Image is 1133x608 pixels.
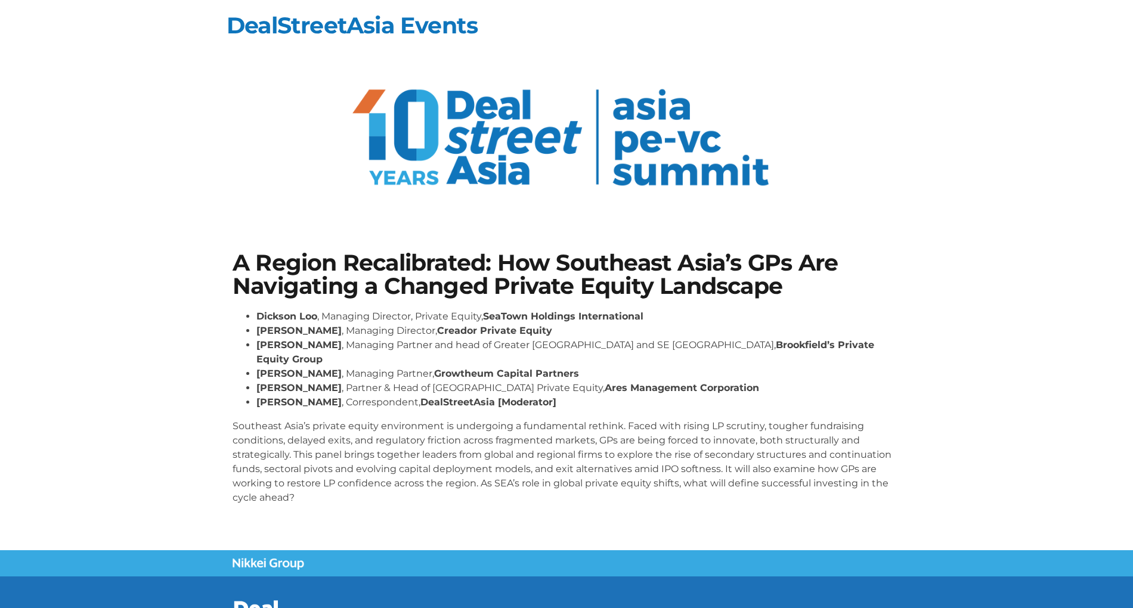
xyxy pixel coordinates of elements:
[256,325,342,336] strong: [PERSON_NAME]
[605,382,759,393] strong: Ares Management Corporation
[434,368,579,379] strong: Growtheum Capital Partners
[437,325,552,336] strong: Creador Private Equity
[256,368,342,379] strong: [PERSON_NAME]
[233,419,900,505] p: Southeast Asia’s private equity environment is undergoing a fundamental rethink. Faced with risin...
[256,311,317,322] strong: Dickson Loo
[256,381,900,395] li: , Partner & Head of [GEOGRAPHIC_DATA] Private Equity,
[256,309,900,324] li: , Managing Director, Private Equity,
[483,311,643,322] strong: SeaTown Holdings International
[256,395,900,410] li: , Correspondent,
[256,396,342,408] strong: [PERSON_NAME]
[256,324,900,338] li: , Managing Director,
[256,338,900,367] li: , Managing Partner and head of Greater [GEOGRAPHIC_DATA] and SE [GEOGRAPHIC_DATA],
[256,367,900,381] li: , Managing Partner,
[227,11,478,39] a: DealStreetAsia Events
[233,252,900,297] h1: A Region Recalibrated: How Southeast Asia’s GPs Are Navigating a Changed Private Equity Landscape
[256,382,342,393] strong: [PERSON_NAME]
[256,339,342,350] strong: [PERSON_NAME]
[420,396,556,408] strong: DealStreetAsia [Moderator]
[233,558,304,570] img: Nikkei Group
